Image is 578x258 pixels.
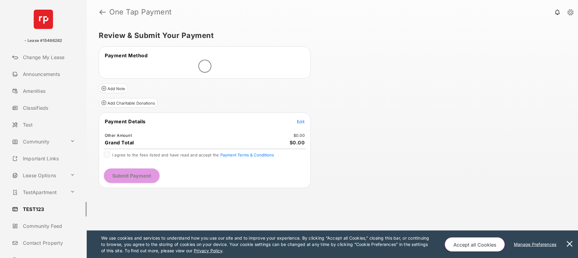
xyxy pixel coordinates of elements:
a: Important Links [10,151,77,166]
a: Classifieds [10,101,87,115]
a: Community [10,134,68,149]
td: Other Amount [104,133,132,138]
a: Contact Property [10,236,87,250]
span: Edit [297,119,305,124]
strong: One Tap Payment [109,8,172,16]
p: - Lease #15466282 [24,38,62,44]
a: Amenities [10,84,87,98]
h5: Review & Submit Your Payment [99,32,561,39]
td: $0.00 [293,133,305,138]
span: Grand Total [105,140,134,146]
a: Announcements [10,67,87,81]
u: Manage Preferences [514,242,559,247]
a: Test [10,118,87,132]
button: Add Note [99,83,128,93]
span: I agree to the fees listed and have read and accept the [112,153,274,157]
a: Community Feed [10,219,87,233]
p: We use cookies and services to understand how you use our site and to improve your experience. By... [101,235,432,254]
span: Payment Method [105,52,148,58]
button: Edit [297,118,305,124]
u: Privacy Policy [194,248,222,253]
button: Submit Payment [104,168,160,183]
a: TestApartment [10,185,68,200]
button: I agree to the fees listed and have read and accept the [220,153,274,157]
button: Accept all Cookies [445,237,505,252]
a: TEST123 [10,202,87,216]
a: Lease Options [10,168,68,183]
img: svg+xml;base64,PHN2ZyB4bWxucz0iaHR0cDovL3d3dy53My5vcmcvMjAwMC9zdmciIHdpZHRoPSI2NCIgaGVpZ2h0PSI2NC... [34,10,53,29]
span: Payment Details [105,118,146,124]
a: Change My Lease [10,50,87,64]
button: Add Charitable Donations [99,98,158,108]
span: $0.00 [290,140,305,146]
